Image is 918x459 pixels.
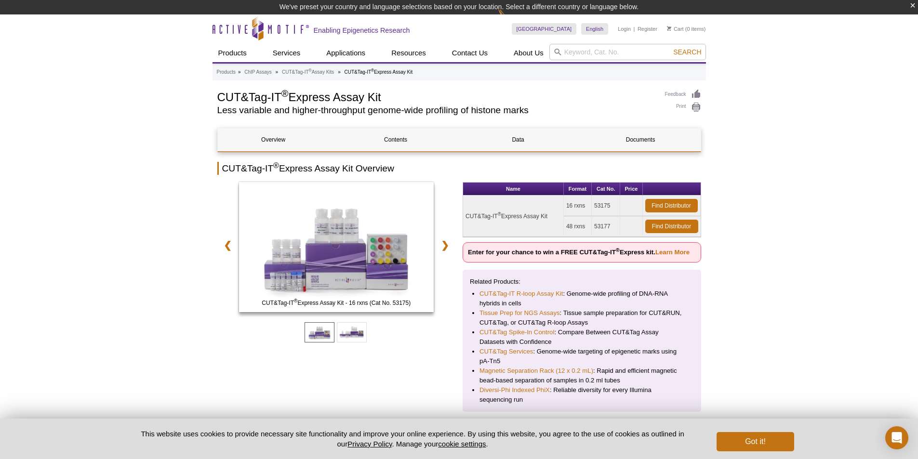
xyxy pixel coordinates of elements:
sup: ® [498,211,501,217]
a: [GEOGRAPHIC_DATA] [512,23,577,35]
a: CUT&Tag-IT®Assay Kits [282,68,334,77]
a: ❮ [217,234,238,256]
img: CUT&Tag-IT Express Assay Kit - 16 rxns [239,182,434,312]
li: (0 items) [667,23,706,35]
sup: ® [309,68,312,73]
a: ChIP Assays [244,68,272,77]
h2: Enabling Epigenetics Research [314,26,410,35]
td: 16 rxns [564,196,592,216]
a: Overview [218,128,329,151]
h2: CUT&Tag-IT Express Assay Kit Overview [217,162,701,175]
h2: Less variable and higher-throughput genome-wide profiling of histone marks [217,106,655,115]
td: 48 rxns [564,216,592,237]
a: Data [463,128,574,151]
a: Find Distributor [645,199,698,212]
a: Register [638,26,657,32]
img: Your Cart [667,26,671,31]
li: | [634,23,635,35]
a: Contents [340,128,452,151]
h1: CUT&Tag-IT Express Assay Kit [217,89,655,104]
td: 53175 [592,196,620,216]
a: English [581,23,608,35]
li: CUT&Tag-IT Express Assay Kit [344,69,412,75]
p: This website uses cookies to provide necessary site functionality and improve your online experie... [124,429,701,449]
a: Documents [585,128,696,151]
li: : Rapid and efficient magnetic bead-based separation of samples in 0.2 ml tubes [479,366,684,385]
a: Services [267,44,306,62]
button: cookie settings [438,440,486,448]
td: CUT&Tag-IT Express Assay Kit [463,196,564,237]
a: Cart [667,26,684,32]
img: Change Here [498,7,523,30]
a: CUT&Tag Spike-In Control [479,328,554,337]
th: Format [564,183,592,196]
sup: ® [616,247,620,253]
sup: ® [281,88,289,99]
a: Find Distributor [645,220,698,233]
p: Related Products: [470,277,694,287]
a: Products [217,68,236,77]
sup: ® [371,68,374,73]
button: Got it! [717,432,794,451]
a: CUT&Tag Services [479,347,533,356]
li: : Reliable diversity for every Illumina sequencing run [479,385,684,405]
a: Magnetic Separation Rack (12 x 0.2 mL) [479,366,593,376]
div: Open Intercom Messenger [885,426,908,449]
li: : Genome-wide profiling of DNA-RNA hybrids in cells [479,289,684,308]
a: Learn More [655,249,690,256]
sup: ® [273,161,279,170]
li: : Compare Between CUT&Tag Assay Datasets with Confidence [479,328,684,347]
li: : Tissue sample preparation for CUT&RUN, CUT&Tag, or CUT&Tag R-loop Assays [479,308,684,328]
li: » [338,69,341,75]
a: Feedback [665,89,701,100]
a: Resources [386,44,432,62]
a: Print [665,102,701,113]
li: : Genome-wide targeting of epigenetic marks using pA-Tn5 [479,347,684,366]
button: Search [670,48,704,56]
th: Cat No. [592,183,620,196]
th: Price [620,183,642,196]
a: Privacy Policy [347,440,392,448]
a: Applications [320,44,371,62]
strong: Enter for your chance to win a FREE CUT&Tag-IT Express kit. [468,249,690,256]
a: About Us [508,44,549,62]
span: CUT&Tag-IT Express Assay Kit - 16 rxns (Cat No. 53175) [241,298,432,308]
td: 53177 [592,216,620,237]
span: Search [673,48,701,56]
a: Tissue Prep for NGS Assays [479,308,560,318]
a: CUT&Tag-IT R-loop Assay Kit [479,289,563,299]
a: Diversi-Phi Indexed PhiX [479,385,550,395]
li: » [276,69,279,75]
sup: ® [294,298,297,303]
a: CUT&Tag-IT Express Assay Kit - 16 rxns [239,182,434,315]
a: ❯ [435,234,455,256]
li: » [238,69,241,75]
a: Login [618,26,631,32]
a: Contact Us [446,44,493,62]
a: Products [213,44,253,62]
th: Name [463,183,564,196]
input: Keyword, Cat. No. [549,44,706,60]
